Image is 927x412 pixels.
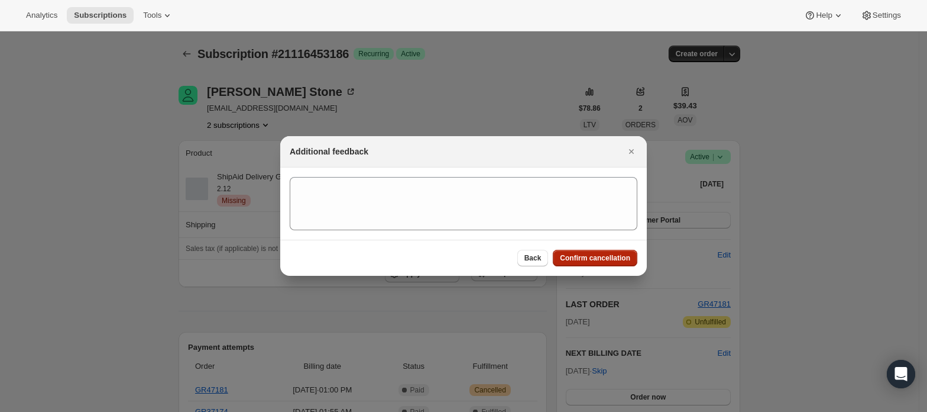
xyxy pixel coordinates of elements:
[19,7,64,24] button: Analytics
[854,7,908,24] button: Settings
[623,143,640,160] button: Close
[553,250,637,266] button: Confirm cancellation
[136,7,180,24] button: Tools
[816,11,832,20] span: Help
[524,253,542,263] span: Back
[143,11,161,20] span: Tools
[26,11,57,20] span: Analytics
[560,253,630,263] span: Confirm cancellation
[517,250,549,266] button: Back
[797,7,851,24] button: Help
[887,360,915,388] div: Open Intercom Messenger
[74,11,127,20] span: Subscriptions
[67,7,134,24] button: Subscriptions
[290,146,368,157] h2: Additional feedback
[873,11,901,20] span: Settings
